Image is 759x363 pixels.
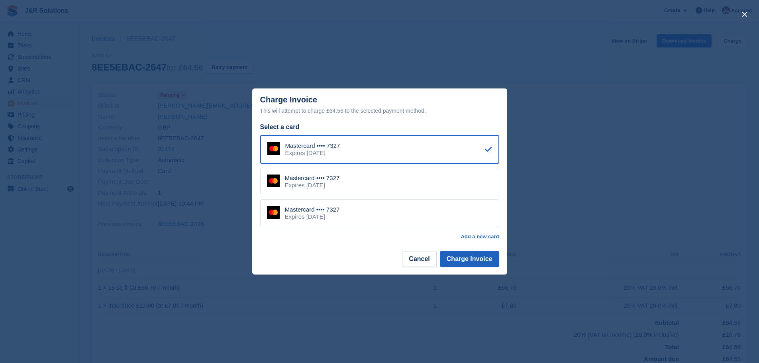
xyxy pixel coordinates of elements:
[461,233,499,240] a: Add a new card
[285,149,340,157] div: Expires [DATE]
[260,106,499,116] div: This will attempt to charge £64.56 to the selected payment method.
[440,251,499,267] button: Charge Invoice
[260,122,499,132] div: Select a card
[285,206,340,213] div: Mastercard •••• 7327
[285,142,340,149] div: Mastercard •••• 7327
[260,95,499,116] div: Charge Invoice
[402,251,436,267] button: Cancel
[285,182,340,189] div: Expires [DATE]
[285,213,340,220] div: Expires [DATE]
[267,206,280,219] img: Mastercard Logo
[285,175,340,182] div: Mastercard •••• 7327
[267,142,280,155] img: Mastercard Logo
[738,8,751,21] button: close
[267,175,280,187] img: Mastercard Logo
